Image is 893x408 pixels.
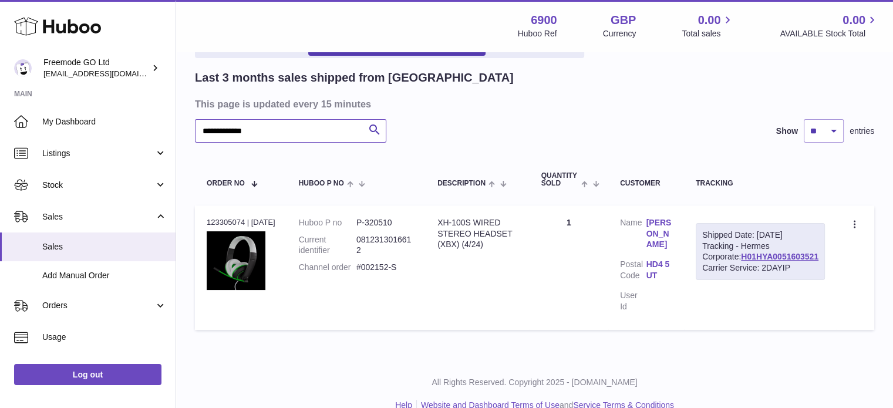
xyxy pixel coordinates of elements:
a: Log out [14,364,161,385]
dt: Channel order [299,262,356,273]
dt: Current identifier [299,234,356,257]
div: Currency [603,28,636,39]
strong: GBP [611,12,636,28]
div: Freemode GO Ltd [43,57,149,79]
dt: User Id [620,290,646,312]
dt: Postal Code [620,259,646,284]
dt: Huboo P no [299,217,356,228]
span: Sales [42,211,154,222]
div: 123305074 | [DATE] [207,217,275,228]
dd: #002152-S [356,262,414,273]
span: Add Manual Order [42,270,167,281]
span: 0.00 [843,12,865,28]
p: All Rights Reserved. Copyright 2025 - [DOMAIN_NAME] [186,377,884,388]
span: Sales [42,241,167,252]
span: Total sales [682,28,734,39]
a: H01HYA0051603521 [741,252,818,261]
div: Tracking [696,180,825,187]
span: AVAILABLE Stock Total [780,28,879,39]
span: Order No [207,180,245,187]
dd: P-320510 [356,217,414,228]
div: XH-100S WIRED STEREO HEADSET (XBX) (4/24) [437,217,518,251]
a: 0.00 Total sales [682,12,734,39]
span: Usage [42,332,167,343]
dt: Name [620,217,646,254]
div: Customer [620,180,672,187]
span: Description [437,180,486,187]
span: Quantity Sold [541,172,578,187]
strong: 6900 [531,12,557,28]
div: Carrier Service: 2DAYIP [702,262,818,274]
a: HD4 5UT [646,259,673,281]
div: Huboo Ref [518,28,557,39]
dd: 0812313016612 [356,234,414,257]
a: [PERSON_NAME] [646,217,673,251]
span: 0.00 [698,12,721,28]
span: Stock [42,180,154,191]
span: My Dashboard [42,116,167,127]
span: [EMAIL_ADDRESS][DOMAIN_NAME] [43,69,173,78]
span: Huboo P no [299,180,344,187]
h2: Last 3 months sales shipped from [GEOGRAPHIC_DATA] [195,70,514,86]
span: Orders [42,300,154,311]
img: internalAdmin-6900@internal.huboo.com [14,59,32,77]
div: Shipped Date: [DATE] [702,230,818,241]
label: Show [776,126,798,137]
td: 1 [530,205,608,330]
span: entries [850,126,874,137]
img: 69001651758903.jpg [207,231,265,290]
h3: This page is updated every 15 minutes [195,97,871,110]
div: Tracking - Hermes Corporate: [696,223,825,281]
a: 0.00 AVAILABLE Stock Total [780,12,879,39]
span: Listings [42,148,154,159]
